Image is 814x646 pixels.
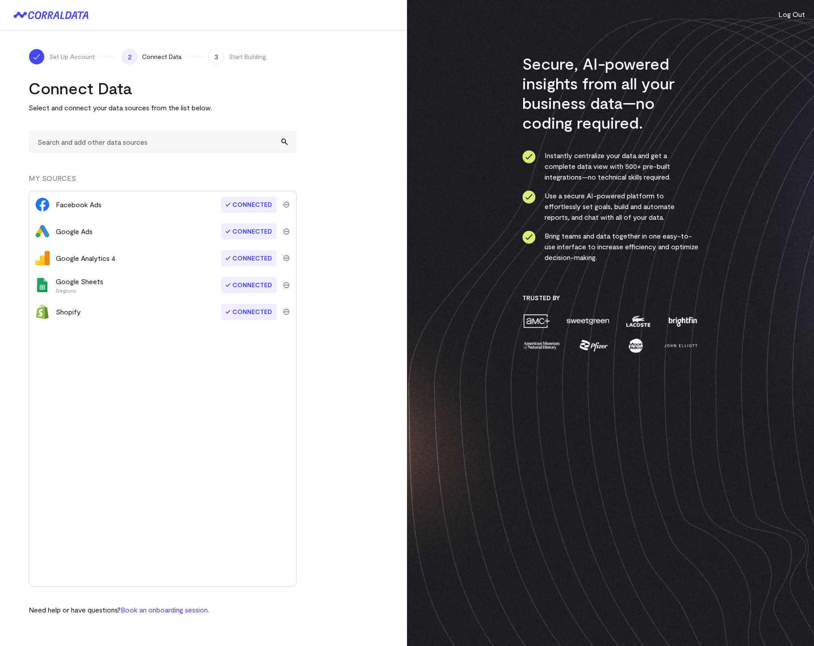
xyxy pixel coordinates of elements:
p: Regions [56,287,103,294]
span: 3 [208,49,224,65]
span: Connected [221,304,277,320]
img: trash-40e54a27.svg [283,228,290,235]
img: ico-check-circle-4b19435c.svg [522,231,536,244]
h2: Connect Data [29,78,297,98]
li: Bring teams and data together in one easy-to-use interface to increase efficiency and optimize de... [522,231,699,263]
span: Connected [221,197,277,213]
a: Book an onboarding session. [121,605,209,614]
img: google_analytics_4-4ee20295.svg [35,251,50,265]
div: MY SOURCES [29,173,297,191]
img: brightfin-a251e171.png [667,313,699,329]
p: Need help or have questions? [29,604,209,615]
img: google_ads-c8121f33.png [35,224,50,239]
span: Connect Data [142,52,181,61]
img: shopify-673fa4e3.svg [35,305,50,319]
img: amc-0b11a8f1.png [522,313,551,329]
img: ico-check-white-5ff98cb1.svg [32,52,41,61]
img: google_sheets-5a4bad8e.svg [35,278,50,292]
div: Facebook Ads [56,199,101,210]
img: sweetgreen-1d1fb32c.png [566,313,610,329]
li: Use a secure AI-powered platform to effortlessly set goals, build and automate reports, and chat ... [522,190,699,222]
p: Select and connect your data sources from the list below. [29,102,297,113]
span: Connected [221,250,277,266]
div: Google Ads [56,226,92,237]
img: ico-check-circle-4b19435c.svg [522,190,536,204]
img: trash-40e54a27.svg [283,309,290,315]
li: Instantly centralize your data and get a complete data view with 500+ pre-built integrations—no t... [522,150,699,182]
button: Log Out [778,9,805,20]
img: amnh-5afada46.png [522,338,561,353]
span: Connected [221,223,277,239]
img: lacoste-7a6b0538.png [625,313,651,329]
h3: Secure, AI-powered insights from all your business data—no coding required. [522,54,699,132]
span: Connected [221,277,277,293]
img: ico-check-circle-4b19435c.svg [522,150,536,164]
img: facebook_ads-56946ca1.svg [35,197,50,212]
span: Set Up Account [49,52,95,61]
img: moon-juice-c312e729.png [627,338,645,353]
span: Start Building [229,52,266,61]
div: Shopify [56,306,81,317]
span: 2 [122,49,138,65]
img: john-elliott-25751c40.png [663,338,699,353]
img: pfizer-e137f5fc.png [579,338,609,353]
img: trash-40e54a27.svg [283,201,290,208]
h3: Trusted By [522,294,699,302]
img: trash-40e54a27.svg [283,282,290,288]
input: Search and add other data sources [29,131,297,153]
div: Google Analytics 4 [56,253,116,264]
img: trash-40e54a27.svg [283,255,290,261]
div: Google Sheets [56,276,103,294]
